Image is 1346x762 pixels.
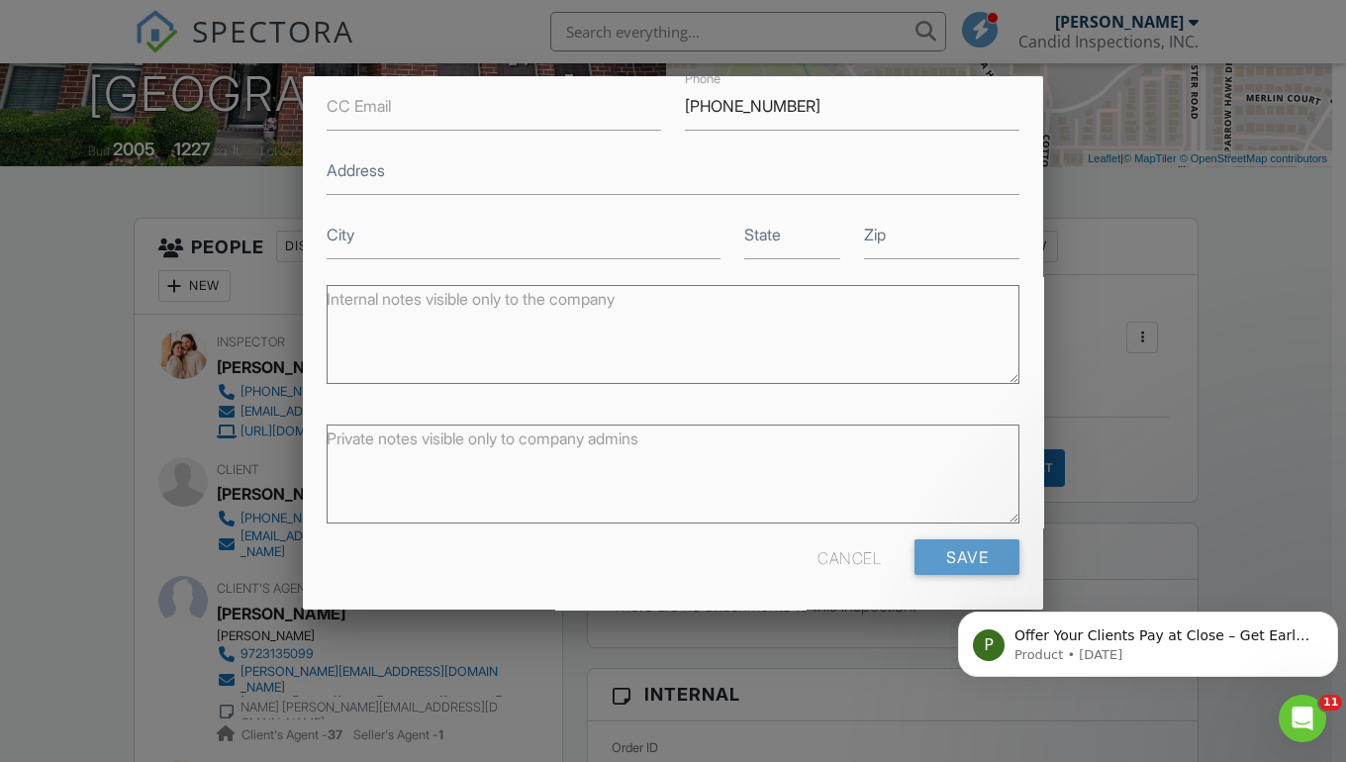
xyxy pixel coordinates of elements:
label: Zip [864,224,886,245]
div: Cancel [817,539,881,575]
input: Save [914,539,1019,575]
label: Private notes visible only to company admins [327,428,638,449]
label: Address [327,159,385,181]
span: 11 [1319,695,1342,711]
iframe: Intercom notifications message [950,570,1346,709]
label: City [327,224,354,245]
label: State [744,224,781,245]
label: CC Email [327,95,391,117]
label: Phone [685,70,721,88]
label: Internal notes visible only to the company [327,288,615,310]
iframe: Intercom live chat [1279,695,1326,742]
